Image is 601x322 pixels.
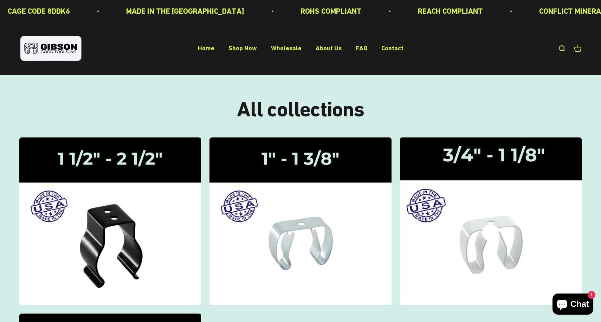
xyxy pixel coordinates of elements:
a: FAQ [356,45,367,52]
img: Gripper Clips | 1" - 1 3/8" [209,137,391,305]
p: MADE IN THE [GEOGRAPHIC_DATA] [125,5,244,17]
inbox-online-store-chat: Shopify online store chat [550,294,595,316]
p: CAGE CODE 8DDK6 [7,5,69,17]
p: REACH COMPLIANT [417,5,482,17]
a: About Us [316,45,342,52]
a: Shop Now [228,45,257,52]
h1: All collections [19,97,582,121]
a: Gripper Clips | 3/4" - 1 1/8" [400,137,582,305]
a: Contact [381,45,403,52]
img: Gripper Clips | 3/4" - 1 1/8" [394,132,587,310]
p: ROHS COMPLIANT [300,5,361,17]
img: Gibson gripper clips one and a half inch to two and a half inches [19,137,201,305]
a: Home [198,45,214,52]
a: Wholesale [271,45,302,52]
